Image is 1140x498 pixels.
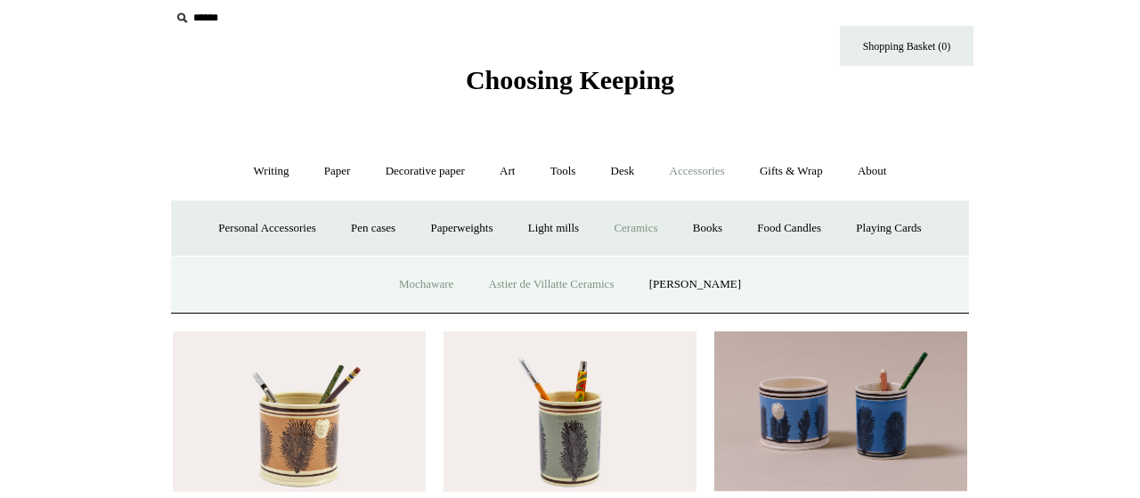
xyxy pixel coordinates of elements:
a: Pen cases [335,205,411,252]
a: Personal Accessories [202,205,331,252]
a: Desk [595,148,651,195]
a: Paperweights [414,205,509,252]
a: Astier de Villatte Ceramics [473,261,631,308]
a: Food Candles [741,205,837,252]
a: Books [677,205,738,252]
a: [PERSON_NAME] [633,261,757,308]
a: Light mills [512,205,595,252]
a: Mochaware [383,261,469,308]
img: Persimmon Mochaware Ceramic Pen Pot, 'Seaweed' [173,331,426,492]
a: Writing [238,148,305,195]
a: Duck Egg Mochaware Ceramic Pen Pot, 'Seaweed' Duck Egg Mochaware Ceramic Pen Pot, 'Seaweed' [444,331,696,492]
img: Duck Egg Mochaware Ceramic Pen Pot, 'Seaweed' [444,331,696,492]
img: Blue Mochaware Ceramic Pen Pot, 'Seaweed' [714,331,967,492]
a: Paper [308,148,367,195]
a: Blue Mochaware Ceramic Pen Pot, 'Seaweed' Blue Mochaware Ceramic Pen Pot, 'Seaweed' [714,331,967,492]
a: Art [484,148,531,195]
a: Tools [534,148,592,195]
a: About [842,148,903,195]
span: Choosing Keeping [466,65,674,94]
a: Choosing Keeping [466,79,674,92]
a: Persimmon Mochaware Ceramic Pen Pot, 'Seaweed' Persimmon Mochaware Ceramic Pen Pot, 'Seaweed' [173,331,426,492]
a: Decorative paper [370,148,481,195]
a: Gifts & Wrap [744,148,839,195]
a: Ceramics [598,205,673,252]
a: Shopping Basket (0) [840,26,973,66]
a: Accessories [654,148,741,195]
a: Playing Cards [840,205,937,252]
